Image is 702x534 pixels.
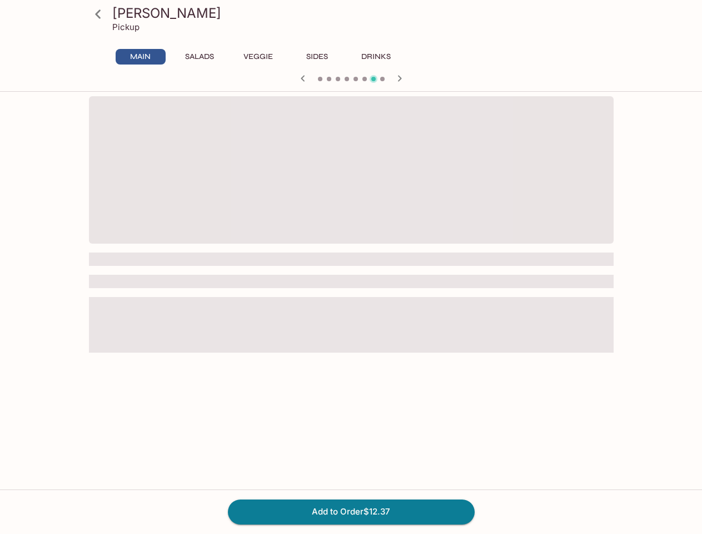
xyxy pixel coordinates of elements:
button: Sides [292,49,342,65]
button: Add to Order$12.37 [228,500,475,524]
button: Main [116,49,166,65]
button: Drinks [351,49,401,65]
button: Veggie [233,49,283,65]
p: Pickup [112,22,140,32]
button: Salads [175,49,225,65]
h3: [PERSON_NAME] [112,4,609,22]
